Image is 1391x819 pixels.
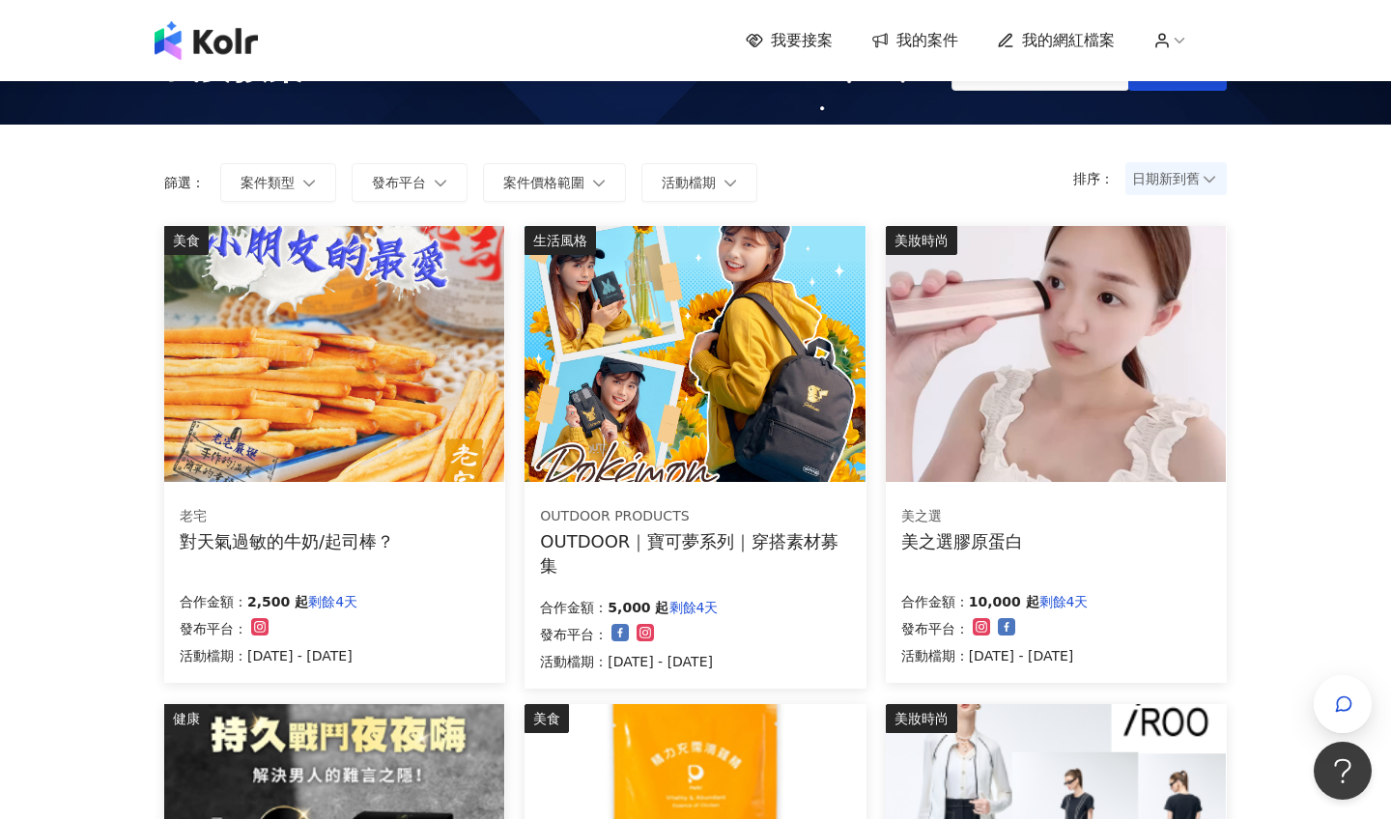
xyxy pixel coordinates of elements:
p: 發布平台： [901,617,969,640]
p: 合作金額： [901,590,969,613]
div: OUTDOOR PRODUCTS [540,507,849,526]
p: 合作金額： [540,596,608,619]
p: 剩餘4天 [1039,590,1089,613]
div: OUTDOOR｜寶可夢系列｜穿搭素材募集 [540,529,850,578]
div: 美妝時尚 [886,704,957,733]
a: 我的案件 [871,30,958,51]
p: 排序： [1073,171,1125,186]
div: 對天氣過敏的牛奶/起司棒？ [180,529,394,553]
div: 美食 [525,704,569,733]
div: 美食 [164,226,209,255]
div: 老宅 [180,507,394,526]
p: 發布平台： [180,617,247,640]
p: 10,000 起 [969,590,1039,613]
img: 老宅牛奶棒/老宅起司棒 [164,226,504,482]
div: 美妝時尚 [886,226,957,255]
span: 案件價格範圍 [503,175,584,190]
button: 活動檔期 [641,163,757,202]
span: 案件類型 [241,175,295,190]
button: 案件價格範圍 [483,163,626,202]
p: 剩餘4天 [308,590,357,613]
span: 我的網紅檔案 [1022,30,1115,51]
span: 我要接案 [771,30,833,51]
button: 發布平台 [352,163,468,202]
span: 發布平台 [372,175,426,190]
p: 2,500 起 [247,590,308,613]
div: 美之選膠原蛋白 [901,529,1023,553]
p: 活動檔期：[DATE] - [DATE] [180,644,357,667]
div: 生活風格 [525,226,596,255]
div: 美之選 [901,507,1023,526]
span: 活動檔期 [662,175,716,190]
span: 我的案件 [896,30,958,51]
div: 健康 [164,704,209,733]
p: 發布平台： [540,623,608,646]
p: 活動檔期：[DATE] - [DATE] [901,644,1089,667]
button: 案件類型 [220,163,336,202]
p: 5,000 起 [608,596,668,619]
p: 合作金額： [180,590,247,613]
img: 美之選膠原蛋白送RF美容儀 [886,226,1226,482]
img: logo [155,21,258,60]
p: 篩選： [164,175,205,190]
p: 活動檔期：[DATE] - [DATE] [540,650,718,673]
iframe: Help Scout Beacon - Open [1314,742,1372,800]
p: 剩餘4天 [669,596,719,619]
span: 日期新到舊 [1132,164,1220,193]
a: 我要接案 [746,30,833,51]
img: 【OUTDOOR】寶可夢系列 [525,226,865,482]
a: 我的網紅檔案 [997,30,1115,51]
